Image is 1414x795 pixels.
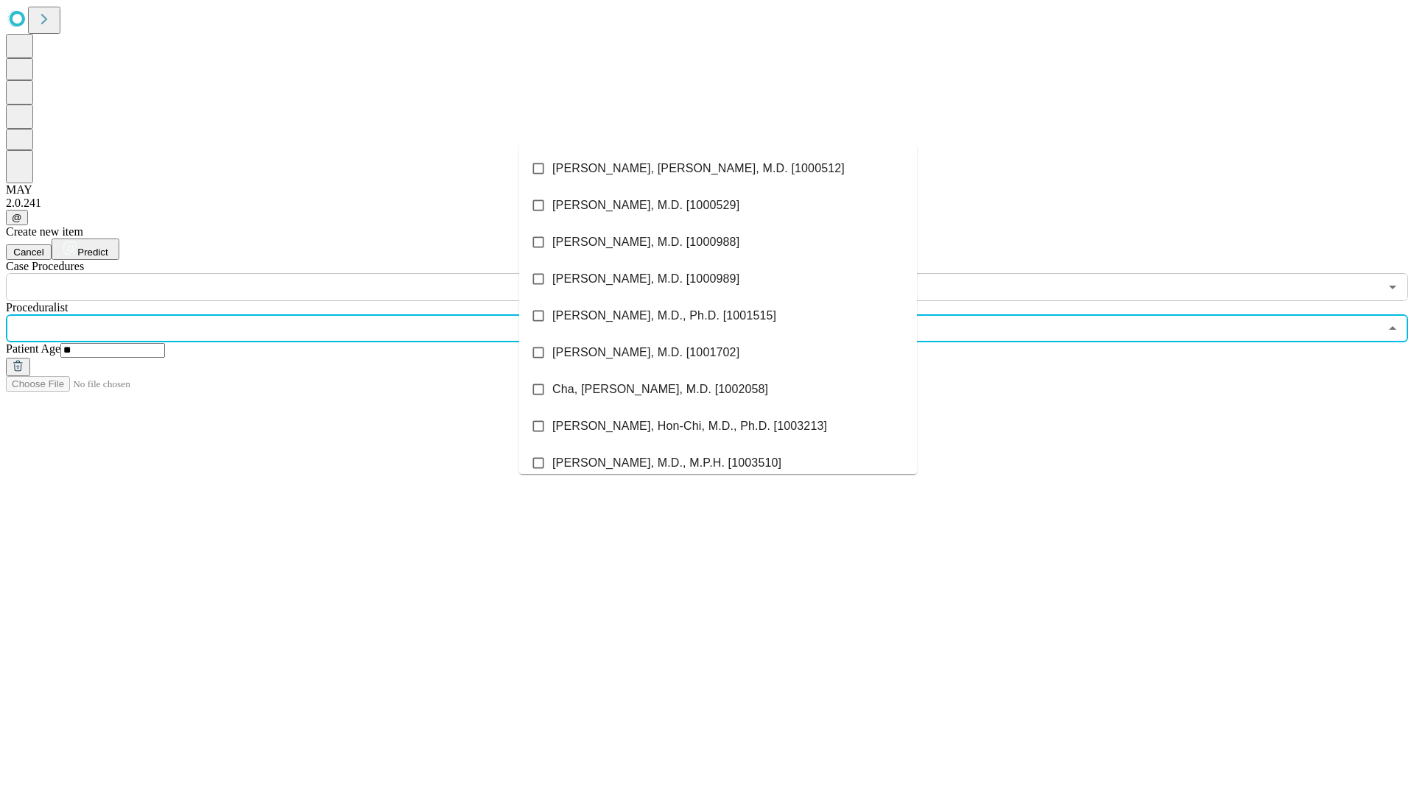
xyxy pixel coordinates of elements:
[552,270,739,288] span: [PERSON_NAME], M.D. [1000989]
[6,197,1408,210] div: 2.0.241
[6,210,28,225] button: @
[52,239,119,260] button: Predict
[1382,318,1403,339] button: Close
[77,247,108,258] span: Predict
[552,454,781,472] span: [PERSON_NAME], M.D., M.P.H. [1003510]
[6,225,83,238] span: Create new item
[6,260,84,272] span: Scheduled Procedure
[552,233,739,251] span: [PERSON_NAME], M.D. [1000988]
[13,247,44,258] span: Cancel
[552,417,827,435] span: [PERSON_NAME], Hon-Chi, M.D., Ph.D. [1003213]
[552,160,845,177] span: [PERSON_NAME], [PERSON_NAME], M.D. [1000512]
[6,244,52,260] button: Cancel
[12,212,22,223] span: @
[6,342,60,355] span: Patient Age
[6,183,1408,197] div: MAY
[552,344,739,361] span: [PERSON_NAME], M.D. [1001702]
[6,301,68,314] span: Proceduralist
[552,197,739,214] span: [PERSON_NAME], M.D. [1000529]
[1382,277,1403,297] button: Open
[552,381,768,398] span: Cha, [PERSON_NAME], M.D. [1002058]
[552,307,776,325] span: [PERSON_NAME], M.D., Ph.D. [1001515]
